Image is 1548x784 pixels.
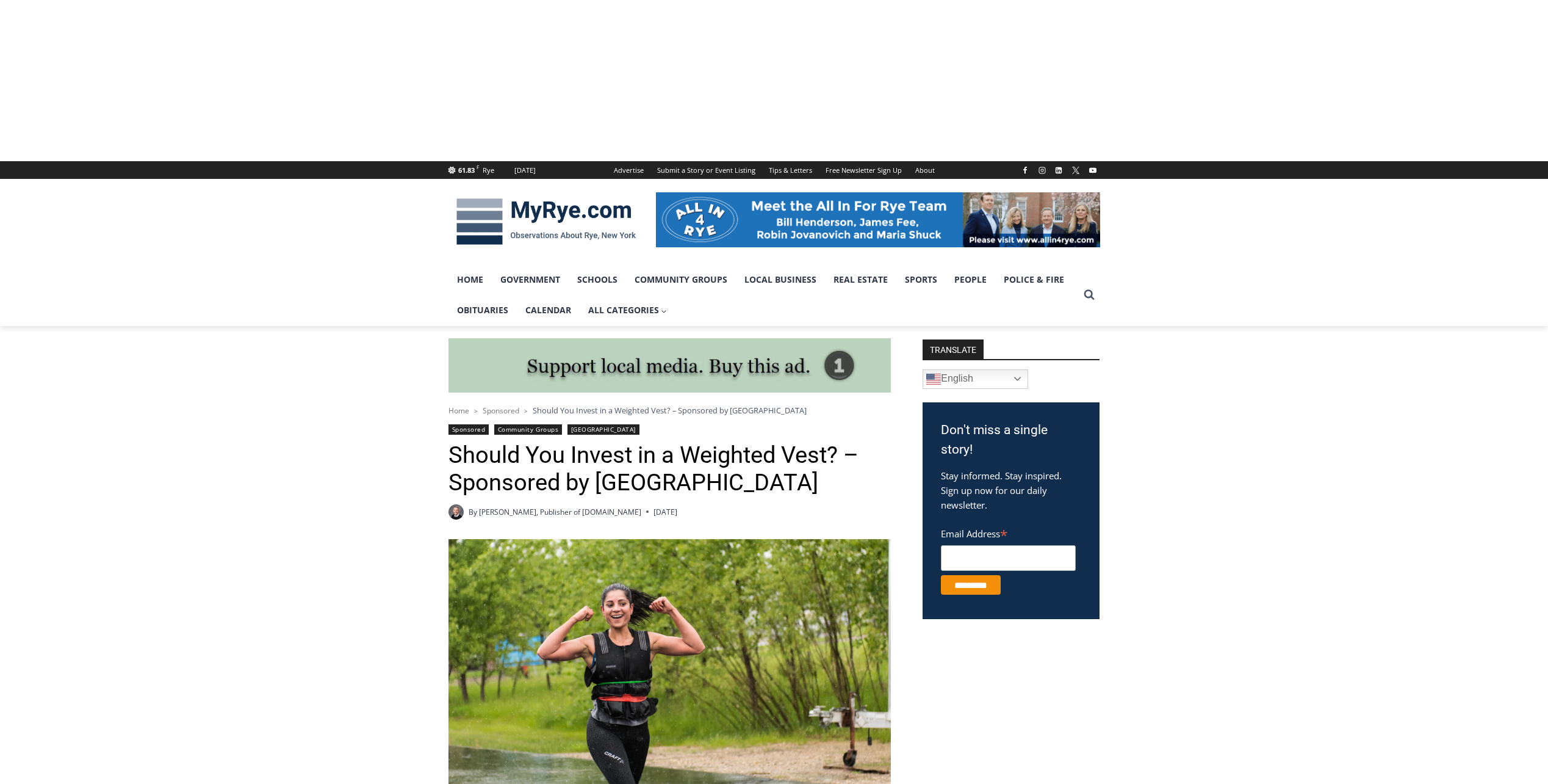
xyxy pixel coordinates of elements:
img: support local media, buy this ad [448,338,891,393]
span: F [477,164,479,170]
img: MyRye.com [448,190,644,253]
a: Schools [569,264,626,295]
a: Sponsored [448,424,489,435]
a: Submit a Story or Event Listing [650,161,762,179]
button: View Search Form [1078,284,1100,306]
a: YouTube [1085,163,1100,178]
a: Calendar [517,295,580,325]
a: English [923,369,1028,389]
a: Home [448,405,469,416]
img: en [926,372,941,387]
a: Sponsored [483,405,519,416]
h3: Don't miss a single story! [941,421,1081,459]
a: All Categories [580,295,676,325]
a: Facebook [1018,163,1032,178]
a: Community Groups [626,264,736,295]
span: Should You Invest in a Weighted Vest? – Sponsored by [GEOGRAPHIC_DATA] [533,405,807,416]
span: All Categories [588,303,668,317]
a: Police & Fire [995,264,1073,295]
span: By [469,506,477,518]
a: X [1068,163,1083,178]
a: Free Newsletter Sign Up [819,161,909,179]
a: Linkedin [1051,163,1066,178]
a: Government [492,264,569,295]
span: 61.83 [458,165,475,175]
div: [DATE] [514,165,536,176]
nav: Secondary Navigation [607,161,941,179]
nav: Primary Navigation [448,264,1078,326]
a: Local Business [736,264,825,295]
a: Sports [896,264,946,295]
time: [DATE] [653,506,677,518]
a: Home [448,264,492,295]
span: > [524,407,528,415]
h1: Should You Invest in a Weighted Vest? – Sponsored by [GEOGRAPHIC_DATA] [448,441,891,497]
a: Instagram [1035,163,1049,178]
a: [GEOGRAPHIC_DATA] [567,424,639,435]
div: Rye [483,165,494,176]
img: All in for Rye [656,192,1100,247]
a: Community Groups [494,424,562,435]
nav: Breadcrumbs [448,404,891,416]
span: > [474,407,478,415]
strong: TRANSLATE [923,339,984,359]
a: People [946,264,995,295]
a: Tips & Letters [762,161,819,179]
a: Author image [448,504,464,520]
a: Obituaries [448,295,517,325]
a: [PERSON_NAME], Publisher of [DOMAIN_NAME] [479,507,641,517]
label: Email Address [941,521,1076,543]
a: Advertise [607,161,650,179]
p: Stay informed. Stay inspired. Sign up now for our daily newsletter. [941,468,1081,512]
a: Real Estate [825,264,896,295]
a: About [909,161,941,179]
